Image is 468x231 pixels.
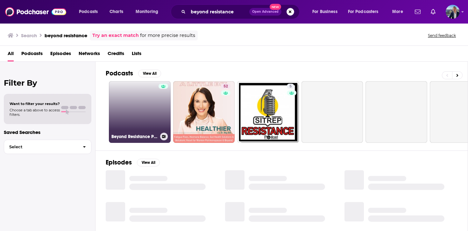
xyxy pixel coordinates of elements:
a: Credits [108,48,124,61]
span: Choose a tab above to access filters. [10,108,60,117]
a: Episodes [50,48,71,61]
h2: Filter By [4,78,91,87]
a: Show notifications dropdown [412,6,423,17]
button: Select [4,140,91,154]
h3: Search [21,32,37,38]
span: 52 [223,83,228,90]
button: Send feedback [426,33,458,38]
button: open menu [308,7,345,17]
div: Search podcasts, credits, & more... [177,4,306,19]
button: open menu [131,7,167,17]
button: View All [138,70,161,77]
h2: Podcasts [106,69,133,77]
a: 52 [173,81,235,143]
span: 5 [289,83,292,90]
a: Charts [105,7,127,17]
a: Beyond Resistance Pod [109,81,171,143]
span: For Business [312,7,337,16]
img: Podchaser - Follow, Share and Rate Podcasts [5,6,66,18]
img: User Profile [446,5,460,19]
span: Open Advanced [252,10,279,13]
a: Lists [132,48,141,61]
span: Want to filter your results? [10,101,60,106]
span: Charts [110,7,123,16]
a: EpisodesView All [106,158,160,166]
a: Show notifications dropdown [428,6,438,17]
a: 5 [287,84,294,89]
a: PodcastsView All [106,69,161,77]
a: Try an exact match [92,32,139,39]
span: More [392,7,403,16]
h3: beyond resistance [45,32,87,38]
span: Podcasts [79,7,98,16]
button: Show profile menu [446,5,460,19]
a: Networks [79,48,100,61]
span: Monitoring [136,7,158,16]
button: Open AdvancedNew [249,8,281,16]
h2: Episodes [106,158,132,166]
a: Podcasts [21,48,43,61]
a: All [8,48,14,61]
span: for more precise results [140,32,195,39]
span: Select [4,145,78,149]
p: Saved Searches [4,129,91,135]
a: 52 [221,84,230,89]
span: New [270,4,281,10]
span: Logged in as andrewmamo5 [446,5,460,19]
h3: Beyond Resistance Pod [111,134,158,139]
a: 5 [237,81,299,143]
button: open menu [74,7,106,17]
button: open menu [344,7,388,17]
button: View All [137,159,160,166]
span: For Podcasters [348,7,379,16]
input: Search podcasts, credits, & more... [188,7,249,17]
button: open menu [388,7,411,17]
